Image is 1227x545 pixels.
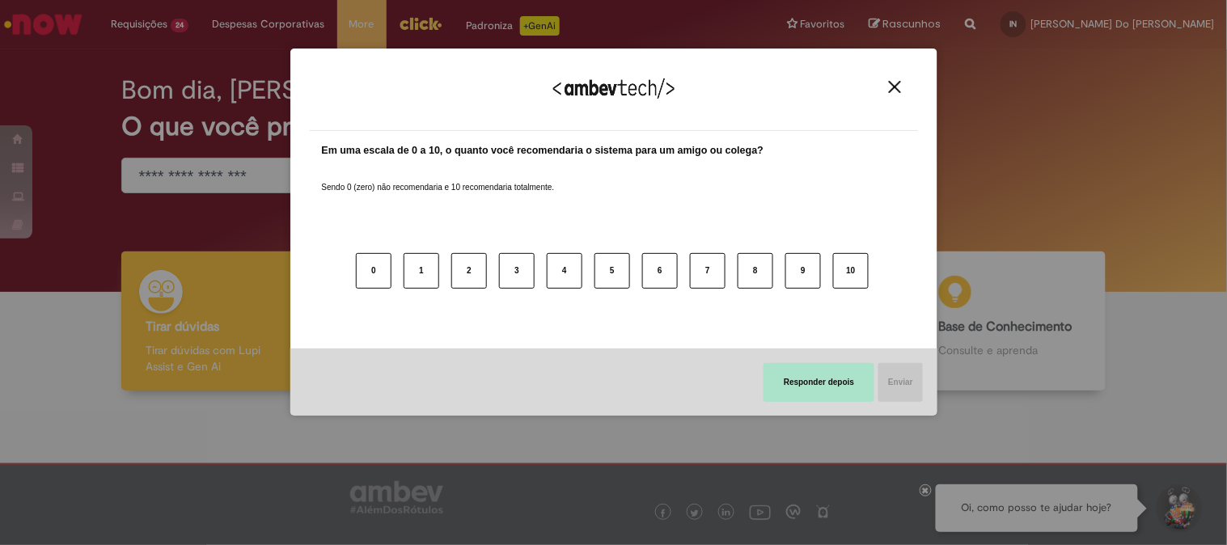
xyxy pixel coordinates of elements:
[553,78,675,99] img: Logo Ambevtech
[404,253,439,289] button: 1
[785,253,821,289] button: 9
[499,253,535,289] button: 3
[690,253,726,289] button: 7
[322,163,555,193] label: Sendo 0 (zero) não recomendaria e 10 recomendaria totalmente.
[322,143,764,158] label: Em uma escala de 0 a 10, o quanto você recomendaria o sistema para um amigo ou colega?
[594,253,630,289] button: 5
[884,80,906,94] button: Close
[451,253,487,289] button: 2
[833,253,869,289] button: 10
[738,253,773,289] button: 8
[889,81,901,93] img: Close
[764,363,874,402] button: Responder depois
[356,253,391,289] button: 0
[547,253,582,289] button: 4
[642,253,678,289] button: 6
